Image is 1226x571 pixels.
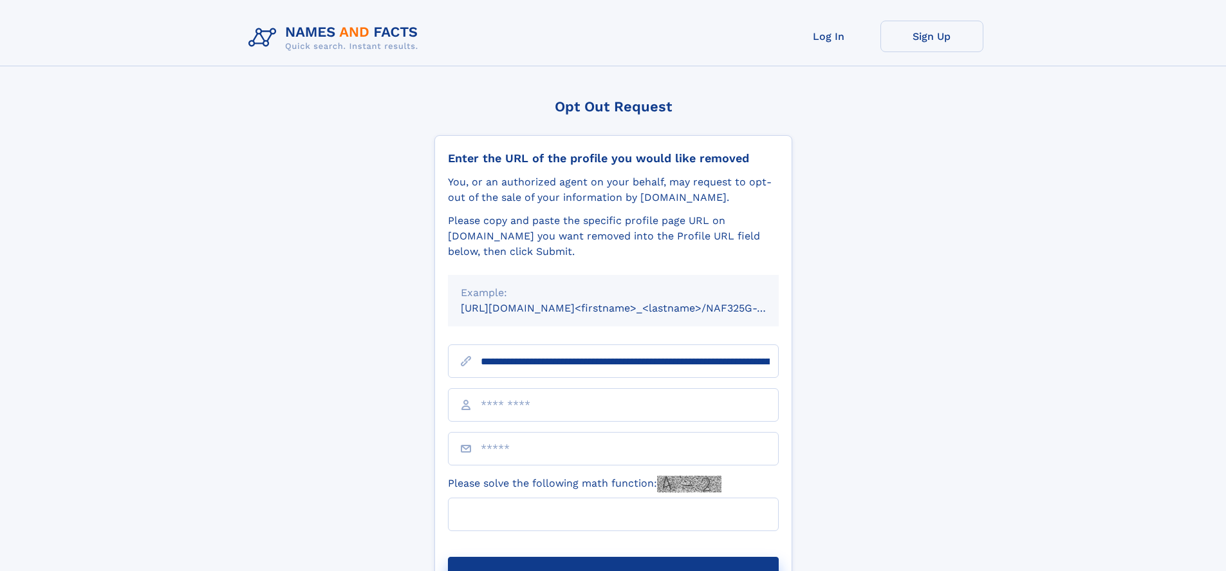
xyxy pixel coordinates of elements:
[461,285,766,301] div: Example:
[448,476,721,492] label: Please solve the following math function:
[880,21,983,52] a: Sign Up
[448,151,779,165] div: Enter the URL of the profile you would like removed
[243,21,429,55] img: Logo Names and Facts
[448,213,779,259] div: Please copy and paste the specific profile page URL on [DOMAIN_NAME] you want removed into the Pr...
[448,174,779,205] div: You, or an authorized agent on your behalf, may request to opt-out of the sale of your informatio...
[461,302,803,314] small: [URL][DOMAIN_NAME]<firstname>_<lastname>/NAF325G-xxxxxxxx
[434,98,792,115] div: Opt Out Request
[777,21,880,52] a: Log In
